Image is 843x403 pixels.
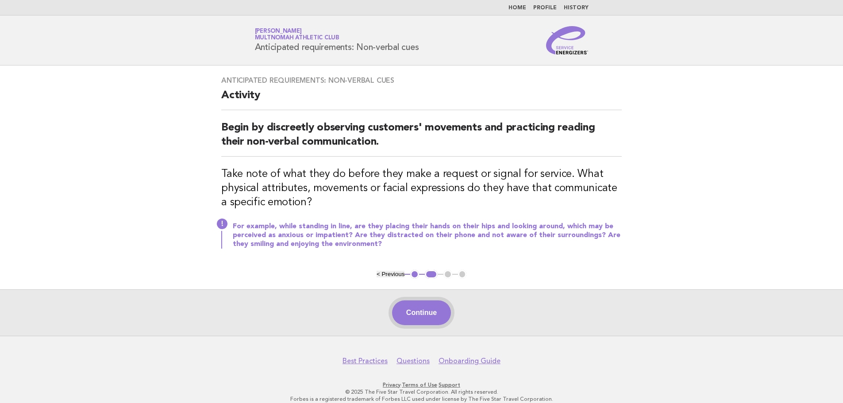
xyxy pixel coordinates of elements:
h2: Begin by discreetly observing customers' movements and practicing reading their non-verbal commun... [221,121,622,157]
p: Forbes is a registered trademark of Forbes LLC used under license by The Five Star Travel Corpora... [151,395,693,403]
img: Service Energizers [546,26,589,54]
h3: Anticipated requirements: Non-verbal cues [221,76,622,85]
a: Onboarding Guide [439,357,500,365]
span: Multnomah Athletic Club [255,35,339,41]
a: Home [508,5,526,11]
h1: Anticipated requirements: Non-verbal cues [255,29,419,52]
button: 2 [425,270,438,279]
h3: Take note of what they do before they make a request or signal for service. What physical attribu... [221,167,622,210]
p: For example, while standing in line, are they placing their hands on their hips and looking aroun... [233,222,622,249]
a: Privacy [383,382,400,388]
a: Support [439,382,460,388]
h2: Activity [221,88,622,110]
a: Terms of Use [402,382,437,388]
button: 1 [410,270,419,279]
p: © 2025 The Five Star Travel Corporation. All rights reserved. [151,388,693,395]
a: Questions [396,357,430,365]
a: Best Practices [343,357,388,365]
button: < Previous [377,271,404,277]
a: Profile [533,5,557,11]
a: History [564,5,589,11]
a: [PERSON_NAME]Multnomah Athletic Club [255,28,339,41]
p: · · [151,381,693,388]
button: Continue [392,300,451,325]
